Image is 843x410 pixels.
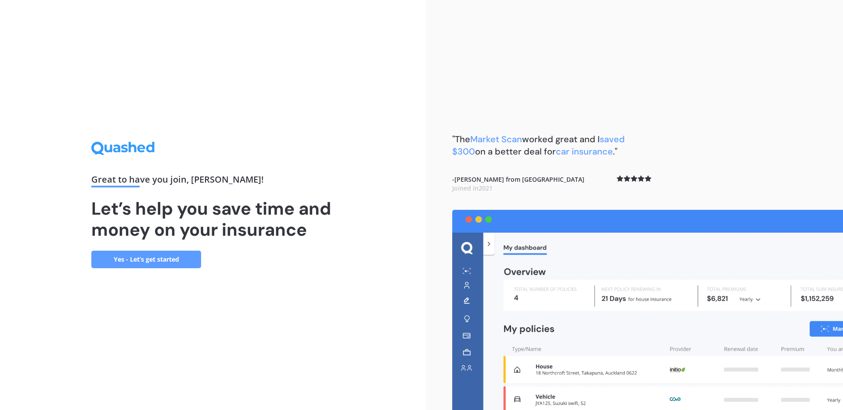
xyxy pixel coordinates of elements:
b: "The worked great and I on a better deal for ." [452,133,625,157]
span: Market Scan [470,133,522,145]
span: Joined in 2021 [452,184,493,192]
span: car insurance [556,146,613,157]
a: Yes - Let’s get started [91,251,201,268]
span: saved $300 [452,133,625,157]
b: - [PERSON_NAME] from [GEOGRAPHIC_DATA] [452,175,584,192]
div: Great to have you join , [PERSON_NAME] ! [91,175,335,187]
h1: Let’s help you save time and money on your insurance [91,198,335,240]
img: dashboard.webp [452,210,843,410]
